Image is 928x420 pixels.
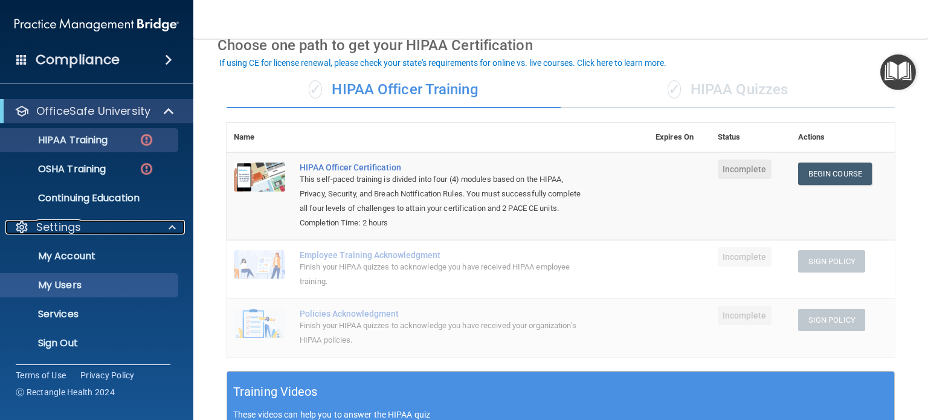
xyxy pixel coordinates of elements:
p: HIPAA Training [8,134,108,146]
div: If using CE for license renewal, please check your state's requirements for online vs. live cours... [219,59,666,67]
button: Sign Policy [798,250,865,273]
div: HIPAA Officer Training [227,72,561,108]
p: These videos can help you to answer the HIPAA quiz [233,410,888,419]
th: Status [710,123,791,152]
span: ✓ [309,80,322,99]
div: Employee Training Acknowledgment [300,250,588,260]
button: Sign Policy [798,309,865,331]
a: HIPAA Officer Certification [300,163,588,172]
div: Finish your HIPAA quizzes to acknowledge you have received HIPAA employee training. [300,260,588,289]
div: This self-paced training is divided into four (4) modules based on the HIPAA, Privacy, Security, ... [300,172,588,216]
a: Terms of Use [16,369,66,381]
p: Continuing Education [8,192,173,204]
p: Settings [36,220,81,234]
div: Choose one path to get your HIPAA Certification [217,28,904,63]
span: ✓ [668,80,681,99]
p: My Account [8,250,173,262]
th: Expires On [648,123,710,152]
a: Privacy Policy [80,369,135,381]
p: Services [8,308,173,320]
img: danger-circle.6113f641.png [139,132,154,147]
span: Incomplete [718,247,772,267]
div: HIPAA Quizzes [561,72,895,108]
th: Name [227,123,292,152]
button: Open Resource Center [880,54,916,90]
button: If using CE for license renewal, please check your state's requirements for online vs. live cours... [217,57,668,69]
p: OfficeSafe University [36,104,150,118]
span: Incomplete [718,306,772,325]
p: My Users [8,279,173,291]
a: Settings [14,220,176,234]
span: Ⓒ Rectangle Health 2024 [16,386,115,398]
p: OSHA Training [8,163,106,175]
a: Begin Course [798,163,872,185]
h5: Training Videos [233,381,318,402]
div: Policies Acknowledgment [300,309,588,318]
div: Finish your HIPAA quizzes to acknowledge you have received your organization’s HIPAA policies. [300,318,588,347]
div: Completion Time: 2 hours [300,216,588,230]
h4: Compliance [36,51,120,68]
a: OfficeSafe University [14,104,175,118]
img: PMB logo [14,13,179,37]
img: danger-circle.6113f641.png [139,161,154,176]
p: Sign Out [8,337,173,349]
span: Incomplete [718,160,772,179]
th: Actions [791,123,895,152]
